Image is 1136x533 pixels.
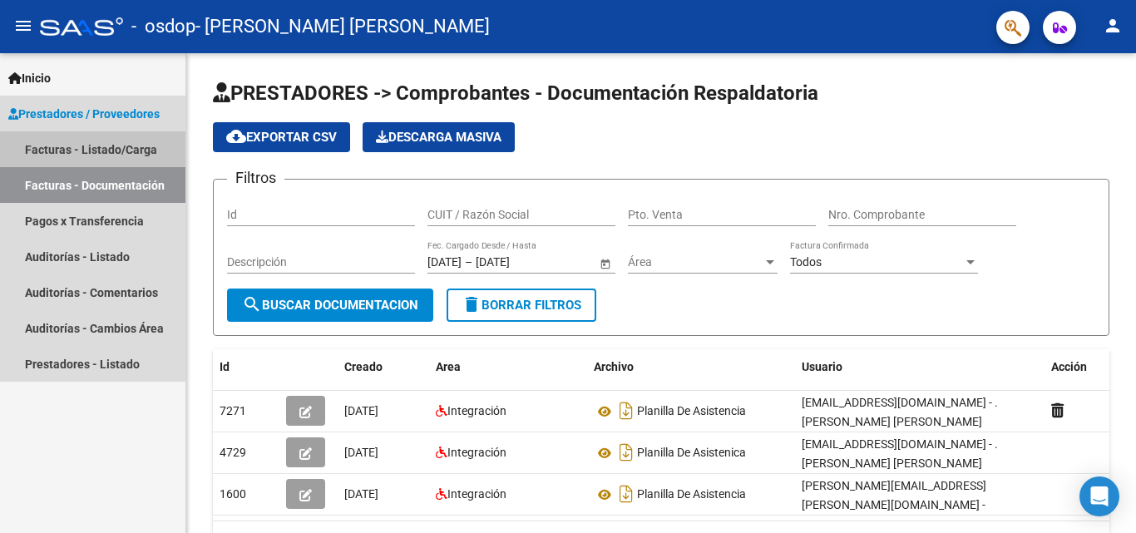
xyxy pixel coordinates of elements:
span: Id [220,360,230,373]
span: - [PERSON_NAME] [PERSON_NAME] [195,8,490,45]
h3: Filtros [227,166,284,190]
input: Fecha fin [476,255,557,269]
button: Buscar Documentacion [227,289,433,322]
button: Descarga Masiva [363,122,515,152]
datatable-header-cell: Archivo [587,349,795,385]
span: [DATE] [344,487,378,501]
mat-icon: menu [13,16,33,36]
i: Descargar documento [615,481,637,507]
button: Exportar CSV [213,122,350,152]
span: Integración [447,404,506,417]
span: Integración [447,487,506,501]
span: Usuario [802,360,842,373]
span: [PERSON_NAME][EMAIL_ADDRESS][PERSON_NAME][DOMAIN_NAME] - [PERSON_NAME] [802,479,986,531]
span: 4729 [220,446,246,459]
span: Prestadores / Proveedores [8,105,160,123]
input: Fecha inicio [427,255,462,269]
span: Todos [790,255,822,269]
i: Descargar documento [615,439,637,466]
span: Integración [447,446,506,459]
span: Buscar Documentacion [242,298,418,313]
datatable-header-cell: Acción [1045,349,1128,385]
button: Open calendar [596,254,614,272]
span: Inicio [8,69,51,87]
span: [EMAIL_ADDRESS][DOMAIN_NAME] - . [PERSON_NAME] [PERSON_NAME] [802,437,998,470]
span: Planilla De Asistenica [637,447,746,460]
span: [DATE] [344,446,378,459]
span: Área [628,255,763,269]
mat-icon: person [1103,16,1123,36]
span: Creado [344,360,383,373]
span: Area [436,360,461,373]
span: Planilla De Asistencia [637,405,746,418]
datatable-header-cell: Usuario [795,349,1045,385]
mat-icon: delete [462,294,482,314]
span: PRESTADORES -> Comprobantes - Documentación Respaldatoria [213,81,818,105]
span: - osdop [131,8,195,45]
button: Borrar Filtros [447,289,596,322]
span: Acción [1051,360,1087,373]
span: 1600 [220,487,246,501]
datatable-header-cell: Id [213,349,279,385]
span: Exportar CSV [226,130,337,145]
span: Descarga Masiva [376,130,501,145]
span: Archivo [594,360,634,373]
datatable-header-cell: Area [429,349,587,385]
mat-icon: cloud_download [226,126,246,146]
span: 7271 [220,404,246,417]
div: Open Intercom Messenger [1079,476,1119,516]
mat-icon: search [242,294,262,314]
span: Borrar Filtros [462,298,581,313]
span: – [465,255,472,269]
span: [EMAIL_ADDRESS][DOMAIN_NAME] - . [PERSON_NAME] [PERSON_NAME] [802,396,998,428]
i: Descargar documento [615,397,637,424]
app-download-masive: Descarga masiva de comprobantes (adjuntos) [363,122,515,152]
datatable-header-cell: Creado [338,349,429,385]
span: [DATE] [344,404,378,417]
span: Planilla De Asistencia [637,488,746,501]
